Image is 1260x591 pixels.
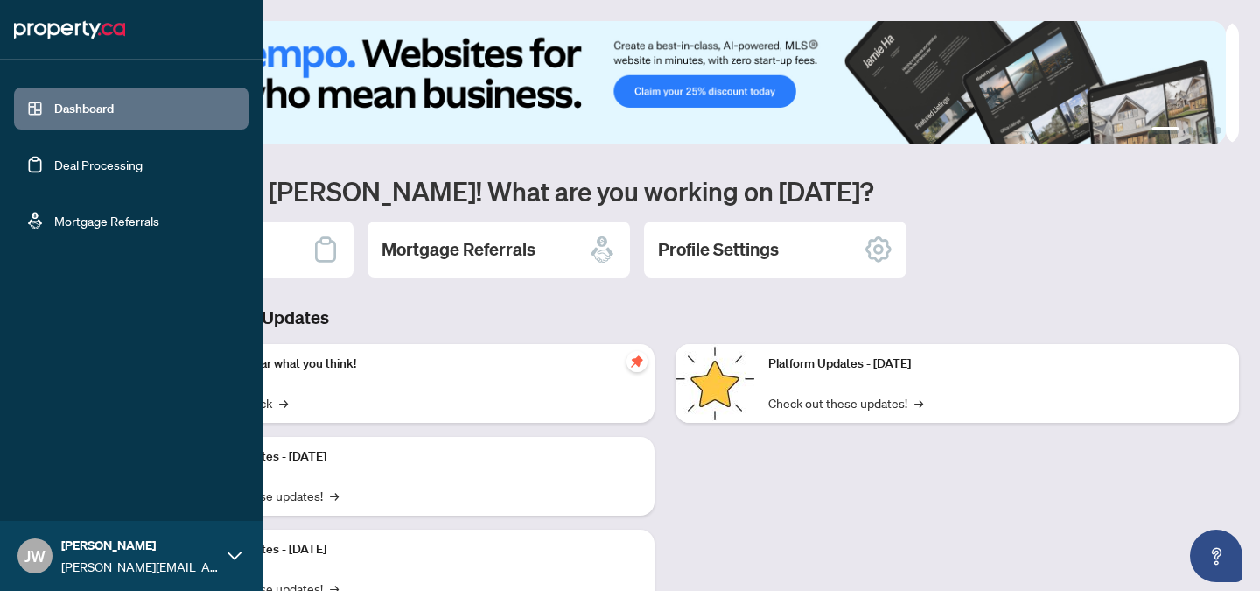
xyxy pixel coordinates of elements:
button: 3 [1200,127,1207,134]
span: JW [24,544,45,568]
p: Platform Updates - [DATE] [184,540,640,559]
span: [PERSON_NAME][EMAIL_ADDRESS][DOMAIN_NAME] [61,557,219,576]
img: logo [14,16,125,44]
a: Check out these updates!→ [768,393,923,412]
p: Platform Updates - [DATE] [184,447,640,467]
button: 4 [1214,127,1221,134]
p: Platform Updates - [DATE] [768,355,1225,374]
span: → [914,393,923,412]
h2: Mortgage Referrals [381,237,535,262]
span: → [279,393,288,412]
img: Slide 0 [91,21,1226,144]
span: → [330,486,339,505]
button: Open asap [1190,530,1242,582]
p: We want to hear what you think! [184,355,640,374]
h2: Profile Settings [658,237,779,262]
button: 2 [1186,127,1193,134]
button: 1 [1151,127,1179,134]
a: Deal Processing [54,157,143,172]
a: Mortgage Referrals [54,213,159,229]
span: pushpin [626,351,647,372]
img: Platform Updates - June 23, 2025 [675,344,754,423]
h3: Brokerage & Industry Updates [91,306,1239,330]
span: [PERSON_NAME] [61,536,219,555]
h1: Welcome back [PERSON_NAME]! What are you working on [DATE]? [91,174,1239,208]
a: Dashboard [54,101,114,116]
